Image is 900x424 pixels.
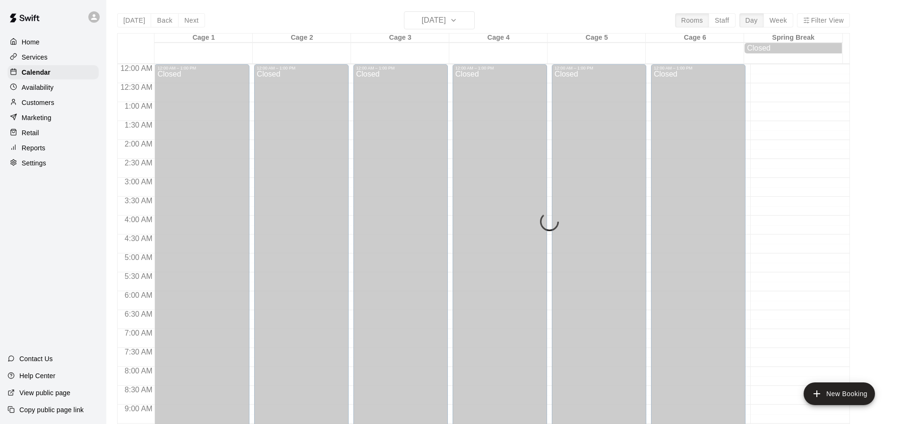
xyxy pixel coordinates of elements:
[8,95,99,110] a: Customers
[747,44,840,52] div: Closed
[8,80,99,95] a: Availability
[122,310,155,318] span: 6:30 AM
[122,216,155,224] span: 4:00 AM
[22,158,46,168] p: Settings
[22,83,54,92] p: Availability
[19,405,84,415] p: Copy public page link
[548,34,646,43] div: Cage 5
[118,83,155,91] span: 12:30 AM
[22,128,39,138] p: Retail
[122,348,155,356] span: 7:30 AM
[122,329,155,337] span: 7:00 AM
[122,121,155,129] span: 1:30 AM
[19,354,53,363] p: Contact Us
[122,386,155,394] span: 8:30 AM
[122,272,155,280] span: 5:30 AM
[8,50,99,64] a: Services
[356,66,445,70] div: 12:00 AM – 1:00 PM
[122,291,155,299] span: 6:00 AM
[22,113,51,122] p: Marketing
[22,37,40,47] p: Home
[122,405,155,413] span: 9:00 AM
[555,66,643,70] div: 12:00 AM – 1:00 PM
[157,66,246,70] div: 12:00 AM – 1:00 PM
[8,126,99,140] a: Retail
[22,68,51,77] p: Calendar
[8,65,99,79] a: Calendar
[122,102,155,110] span: 1:00 AM
[8,35,99,49] a: Home
[455,66,544,70] div: 12:00 AM – 1:00 PM
[744,34,842,43] div: Spring Break
[19,371,55,381] p: Help Center
[122,178,155,186] span: 3:00 AM
[122,140,155,148] span: 2:00 AM
[654,66,743,70] div: 12:00 AM – 1:00 PM
[154,34,253,43] div: Cage 1
[22,143,45,153] p: Reports
[118,64,155,72] span: 12:00 AM
[8,156,99,170] a: Settings
[22,98,54,107] p: Customers
[122,159,155,167] span: 2:30 AM
[257,66,346,70] div: 12:00 AM – 1:00 PM
[122,253,155,261] span: 5:00 AM
[122,367,155,375] span: 8:00 AM
[351,34,449,43] div: Cage 3
[19,388,70,398] p: View public page
[646,34,744,43] div: Cage 6
[122,197,155,205] span: 3:30 AM
[8,111,99,125] a: Marketing
[253,34,351,43] div: Cage 2
[449,34,548,43] div: Cage 4
[8,141,99,155] a: Reports
[804,382,875,405] button: add
[122,234,155,242] span: 4:30 AM
[22,52,48,62] p: Services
